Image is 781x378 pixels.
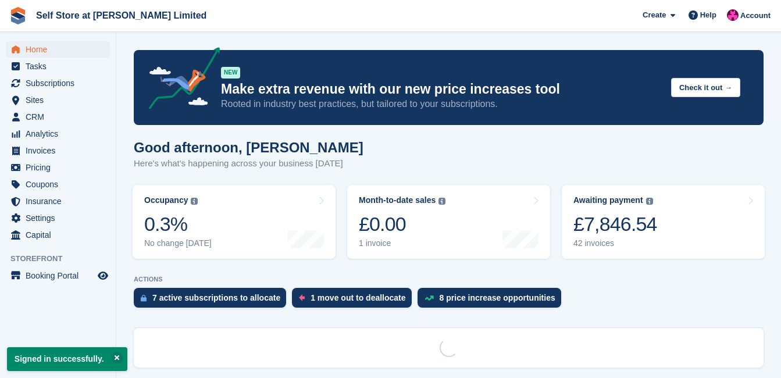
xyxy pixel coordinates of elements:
div: 1 invoice [359,238,445,248]
div: 1 move out to deallocate [311,293,405,302]
img: Stephen Gregson [727,9,739,21]
a: menu [6,142,110,159]
p: Rooted in industry best practices, but tailored to your subscriptions. [221,98,662,110]
p: Signed in successfully. [7,347,127,371]
img: move_outs_to_deallocate_icon-f764333ba52eb49d3ac5e1228854f67142a1ed5810a6f6cc68b1a99e826820c5.svg [299,294,305,301]
a: Self Store at [PERSON_NAME] Limited [31,6,211,25]
span: Help [700,9,716,21]
div: £0.00 [359,212,445,236]
a: Month-to-date sales £0.00 1 invoice [347,185,550,259]
img: icon-info-grey-7440780725fd019a000dd9b08b2336e03edf1995a4989e88bcd33f0948082b44.svg [191,198,198,205]
a: menu [6,268,110,284]
div: 7 active subscriptions to allocate [152,293,280,302]
p: Make extra revenue with our new price increases tool [221,81,662,98]
a: Awaiting payment £7,846.54 42 invoices [562,185,765,259]
a: 1 move out to deallocate [292,288,417,313]
span: Booking Portal [26,268,95,284]
a: menu [6,58,110,74]
span: CRM [26,109,95,125]
div: NEW [221,67,240,79]
span: Coupons [26,176,95,192]
div: Awaiting payment [573,195,643,205]
img: price-adjustments-announcement-icon-8257ccfd72463d97f412b2fc003d46551f7dbcb40ab6d574587a9cd5c0d94... [139,47,220,113]
a: Occupancy 0.3% No change [DATE] [133,185,336,259]
span: Sites [26,92,95,108]
div: Occupancy [144,195,188,205]
img: stora-icon-8386f47178a22dfd0bd8f6a31ec36ba5ce8667c1dd55bd0f319d3a0aa187defe.svg [9,7,27,24]
a: menu [6,227,110,243]
span: Account [740,10,771,22]
a: menu [6,176,110,192]
a: menu [6,159,110,176]
span: Settings [26,210,95,226]
a: menu [6,109,110,125]
div: £7,846.54 [573,212,657,236]
p: Here's what's happening across your business [DATE] [134,157,363,170]
span: Storefront [10,253,116,265]
span: Insurance [26,193,95,209]
button: Check it out → [671,78,740,97]
img: active_subscription_to_allocate_icon-d502201f5373d7db506a760aba3b589e785aa758c864c3986d89f69b8ff3... [141,294,147,302]
span: Pricing [26,159,95,176]
h1: Good afternoon, [PERSON_NAME] [134,140,363,155]
a: menu [6,193,110,209]
div: 8 price increase opportunities [440,293,555,302]
span: Analytics [26,126,95,142]
a: 8 price increase opportunities [418,288,567,313]
div: 42 invoices [573,238,657,248]
a: menu [6,126,110,142]
a: Preview store [96,269,110,283]
a: menu [6,92,110,108]
a: menu [6,210,110,226]
a: menu [6,75,110,91]
span: Tasks [26,58,95,74]
img: price_increase_opportunities-93ffe204e8149a01c8c9dc8f82e8f89637d9d84a8eef4429ea346261dce0b2c0.svg [425,295,434,301]
div: No change [DATE] [144,238,212,248]
img: icon-info-grey-7440780725fd019a000dd9b08b2336e03edf1995a4989e88bcd33f0948082b44.svg [438,198,445,205]
div: 0.3% [144,212,212,236]
span: Subscriptions [26,75,95,91]
div: Month-to-date sales [359,195,436,205]
span: Invoices [26,142,95,159]
span: Capital [26,227,95,243]
img: icon-info-grey-7440780725fd019a000dd9b08b2336e03edf1995a4989e88bcd33f0948082b44.svg [646,198,653,205]
p: ACTIONS [134,276,764,283]
a: menu [6,41,110,58]
span: Create [643,9,666,21]
a: 7 active subscriptions to allocate [134,288,292,313]
span: Home [26,41,95,58]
